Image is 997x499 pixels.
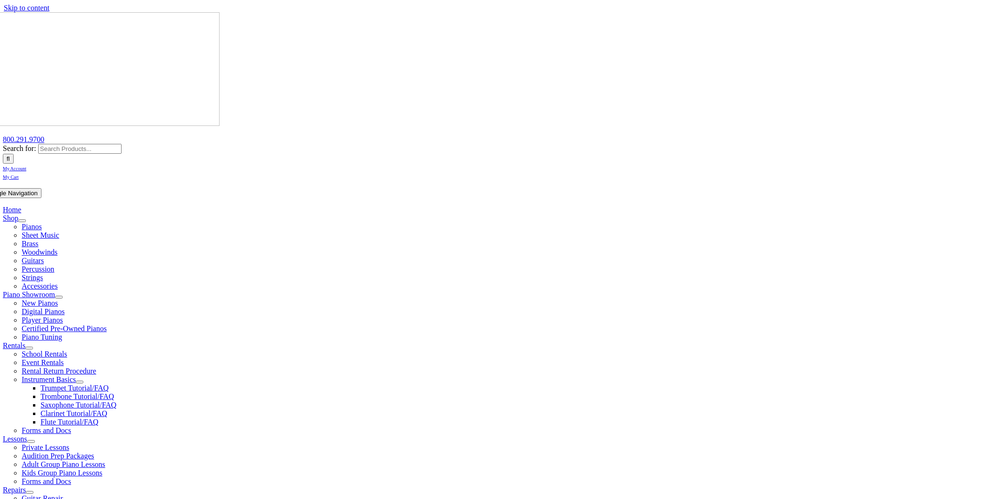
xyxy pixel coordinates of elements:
button: Open submenu of Lessons [27,440,35,443]
a: School Rentals [22,350,67,358]
a: Accessories [22,282,57,290]
span: My Account [3,166,26,171]
a: Strings [22,274,43,282]
a: Trombone Tutorial/FAQ [41,392,114,400]
a: Adult Group Piano Lessons [22,460,105,468]
a: Percussion [22,265,54,273]
a: Audition Prep Packages [22,452,94,460]
button: Open submenu of Piano Showroom [55,296,63,299]
a: Certified Pre-Owned Pianos [22,324,106,333]
a: Piano Tuning [22,333,62,341]
a: Woodwinds [22,248,57,256]
a: Home [3,206,21,214]
a: Skip to content [4,4,49,12]
a: Digital Pianos [22,308,65,316]
a: Brass [22,240,39,248]
a: Shop [3,214,18,222]
a: New Pianos [22,299,58,307]
a: Sheet Music [22,231,59,239]
a: 800.291.9700 [3,135,44,143]
input: Search Products... [38,144,122,154]
a: Instrument Basics [22,375,76,383]
a: Repairs [3,486,26,494]
button: Open submenu of Shop [18,219,26,222]
a: Guitars [22,257,44,265]
a: My Account [3,164,26,172]
a: Clarinet Tutorial/FAQ [41,409,107,417]
a: Forms and Docs [22,477,71,485]
a: Player Pianos [22,316,63,324]
a: Pianos [22,223,42,231]
a: Kids Group Piano Lessons [22,469,102,477]
a: Rental Return Procedure [22,367,96,375]
a: Rentals [3,341,25,349]
span: My Cart [3,175,19,180]
a: Saxophone Tutorial/FAQ [41,401,116,409]
a: Private Lessons [22,443,69,451]
button: Open submenu of Instrument Basics [76,381,83,383]
a: My Cart [3,172,19,180]
button: Open submenu of Repairs [26,491,33,494]
a: Event Rentals [22,358,64,366]
a: Flute Tutorial/FAQ [41,418,98,426]
button: Open submenu of Rentals [25,347,33,349]
input: Search [3,154,14,164]
a: Forms and Docs [22,426,71,434]
a: Piano Showroom [3,291,55,299]
a: Lessons [3,435,27,443]
a: Trumpet Tutorial/FAQ [41,384,108,392]
span: Search for: [3,144,36,152]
